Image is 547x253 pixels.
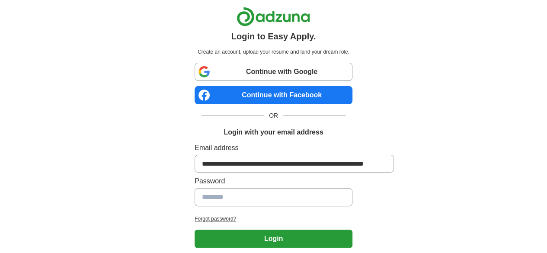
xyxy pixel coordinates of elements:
[196,48,351,56] p: Create an account, upload your resume and land your dream role.
[195,215,352,223] a: Forgot password?
[264,111,283,120] span: OR
[195,230,352,248] button: Login
[224,127,323,138] h1: Login with your email address
[195,63,352,81] a: Continue with Google
[237,7,310,26] img: Adzuna logo
[195,86,352,104] a: Continue with Facebook
[231,30,316,43] h1: Login to Easy Apply.
[195,143,352,153] label: Email address
[195,176,352,186] label: Password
